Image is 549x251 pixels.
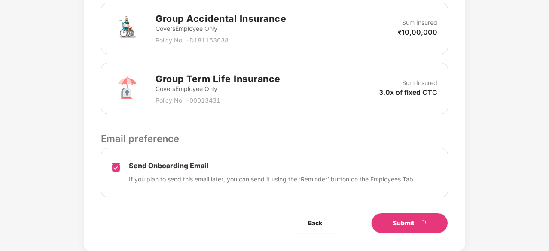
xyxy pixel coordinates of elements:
[287,213,344,233] button: Back
[379,88,437,97] p: 3.0x of fixed CTC
[398,27,437,37] p: ₹10,00,000
[308,218,322,228] span: Back
[371,213,448,233] button: Submitloading
[402,78,437,88] p: Sum Insured
[101,131,448,146] p: Email preference
[393,218,414,228] span: Submit
[156,24,286,33] p: Covers Employee Only
[156,84,281,94] p: Covers Employee Only
[129,161,413,170] p: Send Onboarding Email
[156,96,281,105] p: Policy No. - 00013431
[156,36,286,45] p: Policy No. - D181153038
[156,72,281,86] h2: Group Term Life Insurance
[112,73,143,104] img: svg+xml;base64,PHN2ZyB4bWxucz0iaHR0cDovL3d3dy53My5vcmcvMjAwMC9zdmciIHdpZHRoPSI3MiIgaGVpZ2h0PSI3Mi...
[112,13,143,44] img: svg+xml;base64,PHN2ZyB4bWxucz0iaHR0cDovL3d3dy53My5vcmcvMjAwMC9zdmciIHdpZHRoPSI3MiIgaGVpZ2h0PSI3Mi...
[418,219,427,228] span: loading
[156,12,286,26] h2: Group Accidental Insurance
[402,18,437,27] p: Sum Insured
[129,175,413,184] p: If you plan to send this email later, you can send it using the ‘Reminder’ button on the Employee...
